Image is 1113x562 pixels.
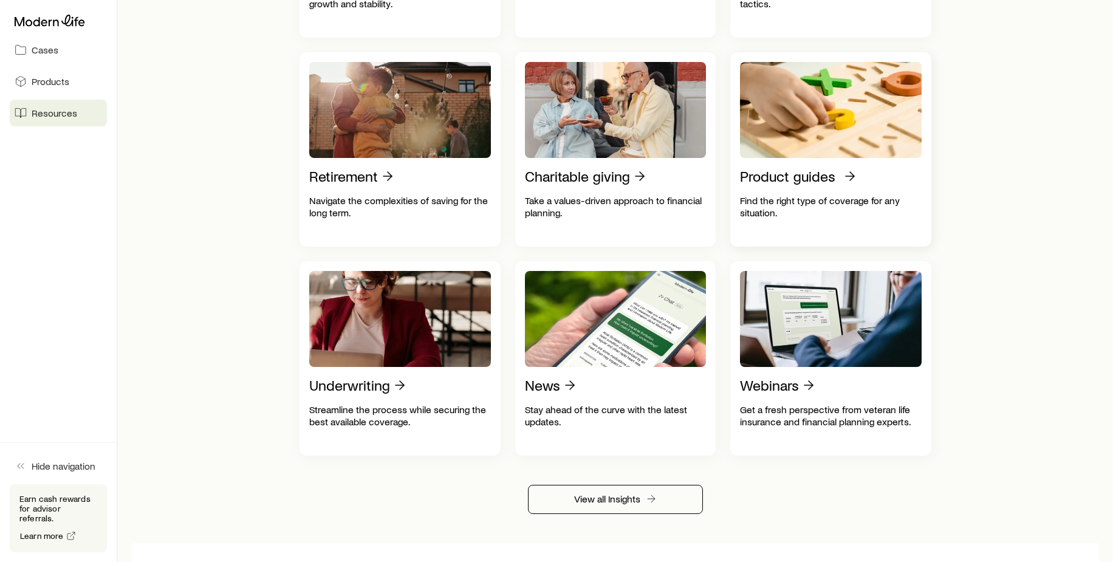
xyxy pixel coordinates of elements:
p: Stay ahead of the curve with the latest updates. [525,403,707,428]
p: Get a fresh perspective from veteran life insurance and financial planning experts. [740,403,922,428]
img: Charitable giving [525,62,707,158]
span: Products [32,75,69,87]
span: Cases [32,44,58,56]
img: Webinars [740,271,922,367]
a: Products [10,68,107,95]
p: News [525,377,560,394]
p: Underwriting [309,377,390,394]
p: Streamline the process while securing the best available coverage. [309,403,491,428]
a: Cases [10,36,107,63]
img: Product guides [740,62,922,158]
img: News [525,271,707,367]
p: Charitable giving [525,168,630,185]
a: Resources [10,100,107,126]
p: Navigate the complexities of saving for the long term. [309,194,491,219]
a: RetirementNavigate the complexities of saving for the long term. [300,52,501,247]
p: Retirement [309,168,378,185]
p: Take a values-driven approach to financial planning. [525,194,707,219]
span: Hide navigation [32,460,95,472]
a: NewsStay ahead of the curve with the latest updates. [515,261,716,456]
button: Hide navigation [10,453,107,479]
p: Find the right type of coverage for any situation. [740,194,922,219]
img: Retirement [309,62,491,158]
div: Earn cash rewards for advisor referrals.Learn more [10,484,107,552]
p: Earn cash rewards for advisor referrals. [19,494,97,523]
span: Learn more [20,532,64,540]
a: UnderwritingStreamline the process while securing the best available coverage. [300,261,501,456]
p: Product guides [740,168,835,185]
span: Resources [32,107,77,119]
a: Product guidesFind the right type of coverage for any situation. [730,52,931,247]
a: Charitable givingTake a values-driven approach to financial planning. [515,52,716,247]
img: Underwriting [309,271,491,367]
a: WebinarsGet a fresh perspective from veteran life insurance and financial planning experts. [730,261,931,456]
a: View all Insights [528,485,703,514]
p: Webinars [740,377,799,394]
